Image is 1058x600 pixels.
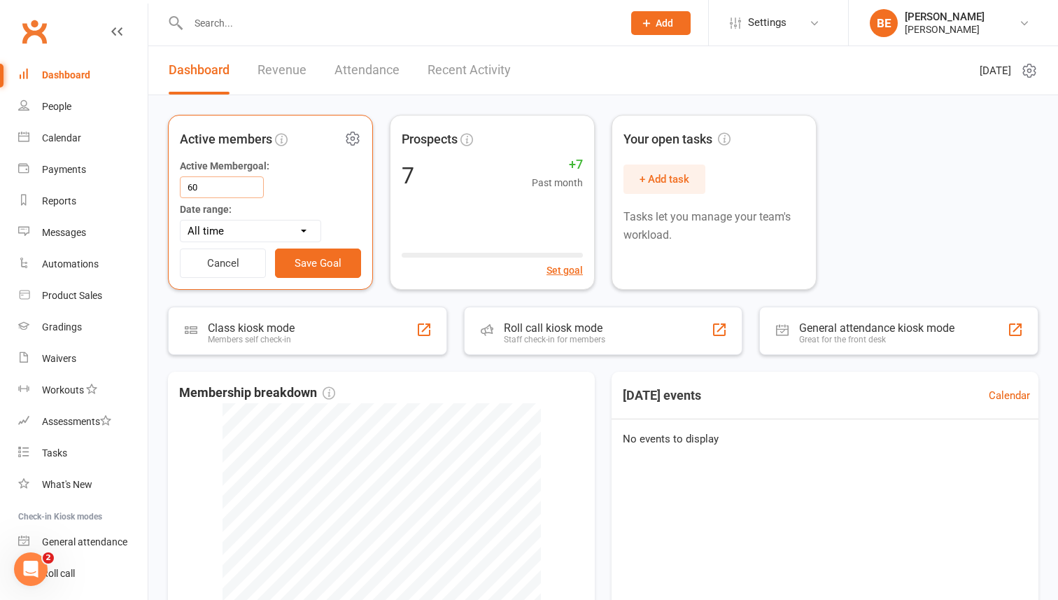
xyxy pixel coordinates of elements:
[169,46,230,95] a: Dashboard
[18,526,148,558] a: General attendance kiosk mode
[532,175,583,190] span: Past month
[18,312,148,343] a: Gradings
[428,46,511,95] a: Recent Activity
[43,552,54,564] span: 2
[18,186,148,217] a: Reports
[18,438,148,469] a: Tasks
[623,165,705,194] button: + Add task
[18,60,148,91] a: Dashboard
[42,258,99,270] div: Automations
[623,130,731,150] span: Your open tasks
[42,164,86,175] div: Payments
[656,18,673,29] span: Add
[42,101,71,112] div: People
[180,130,272,150] span: Active members
[612,383,712,408] h3: [DATE] events
[42,227,86,238] div: Messages
[42,353,76,364] div: Waivers
[17,14,52,49] a: Clubworx
[799,321,954,335] div: General attendance kiosk mode
[18,558,148,589] a: Roll call
[18,469,148,501] a: What's New
[504,321,605,335] div: Roll call kiosk mode
[258,46,306,95] a: Revenue
[42,447,67,459] div: Tasks
[42,321,82,333] div: Gradings
[42,69,90,81] div: Dashboard
[18,280,148,312] a: Product Sales
[18,154,148,186] a: Payments
[402,130,458,150] span: Prospects
[905,11,985,23] div: [PERSON_NAME]
[208,335,295,344] div: Members self check-in
[606,419,1044,459] div: No events to display
[989,387,1030,404] a: Calendar
[42,384,84,396] div: Workouts
[504,335,605,344] div: Staff check-in for members
[18,123,148,154] a: Calendar
[748,7,787,39] span: Settings
[179,383,335,403] span: Membership breakdown
[42,195,76,207] div: Reports
[18,217,148,249] a: Messages
[42,568,75,579] div: Roll call
[18,249,148,280] a: Automations
[184,13,613,33] input: Search...
[631,11,691,35] button: Add
[905,23,985,36] div: [PERSON_NAME]
[180,204,271,214] div: Date range:
[799,335,954,344] div: Great for the front desk
[18,343,148,375] a: Waivers
[42,132,81,144] div: Calendar
[546,263,583,278] button: Set goal
[980,62,1011,79] span: [DATE]
[42,479,92,490] div: What's New
[623,208,805,244] p: Tasks let you manage your team's workload.
[402,165,414,187] div: 7
[180,249,266,278] button: Cancel
[42,536,127,547] div: General attendance
[208,321,295,335] div: Class kiosk mode
[18,91,148,123] a: People
[870,9,898,37] div: BE
[42,416,111,427] div: Assessments
[18,375,148,406] a: Workouts
[334,46,400,95] a: Attendance
[42,290,102,301] div: Product Sales
[14,552,48,586] iframe: Intercom live chat
[180,161,271,171] div: Active Member goal:
[18,406,148,438] a: Assessments
[275,249,361,278] button: Save Goal
[532,155,583,175] span: +7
